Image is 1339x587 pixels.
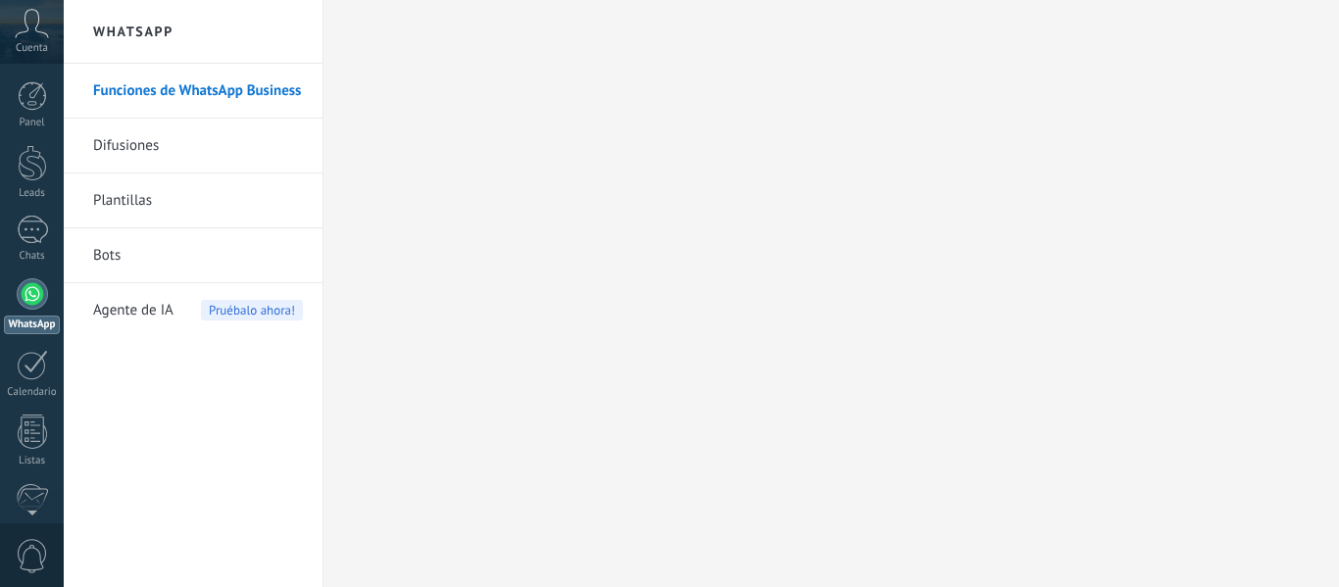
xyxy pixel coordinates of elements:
li: Agente de IA [64,283,322,337]
li: Difusiones [64,119,322,173]
div: Calendario [4,386,61,399]
a: Agente de IAPruébalo ahora! [93,283,303,338]
div: Leads [4,187,61,200]
li: Plantillas [64,173,322,228]
li: Funciones de WhatsApp Business [64,64,322,119]
a: Difusiones [93,119,303,173]
span: Cuenta [16,42,48,55]
div: Panel [4,117,61,129]
a: Funciones de WhatsApp Business [93,64,303,119]
div: WhatsApp [4,316,60,334]
a: Plantillas [93,173,303,228]
div: Chats [4,250,61,263]
div: Listas [4,455,61,467]
li: Bots [64,228,322,283]
span: Agente de IA [93,283,174,338]
span: Pruébalo ahora! [201,300,303,320]
a: Bots [93,228,303,283]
